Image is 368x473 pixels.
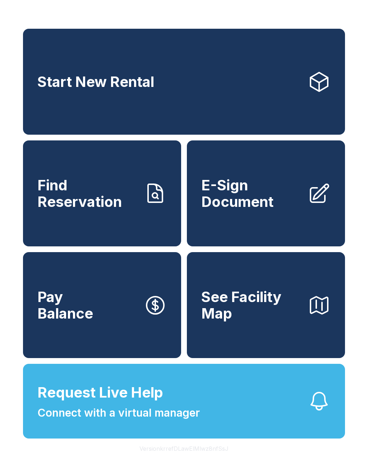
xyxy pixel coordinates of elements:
[23,364,345,439] button: Request Live HelpConnect with a virtual manager
[23,252,181,358] button: PayBalance
[23,29,345,135] a: Start New Rental
[201,177,302,210] span: E-Sign Document
[23,140,181,246] a: Find Reservation
[134,439,234,459] button: VersionkrrefDLawElMlwz8nfSsJ
[37,177,138,210] span: Find Reservation
[37,74,154,90] span: Start New Rental
[201,289,302,321] span: See Facility Map
[187,252,345,358] button: See Facility Map
[187,140,345,246] a: E-Sign Document
[37,289,93,321] span: Pay Balance
[37,382,163,403] span: Request Live Help
[37,405,200,421] span: Connect with a virtual manager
